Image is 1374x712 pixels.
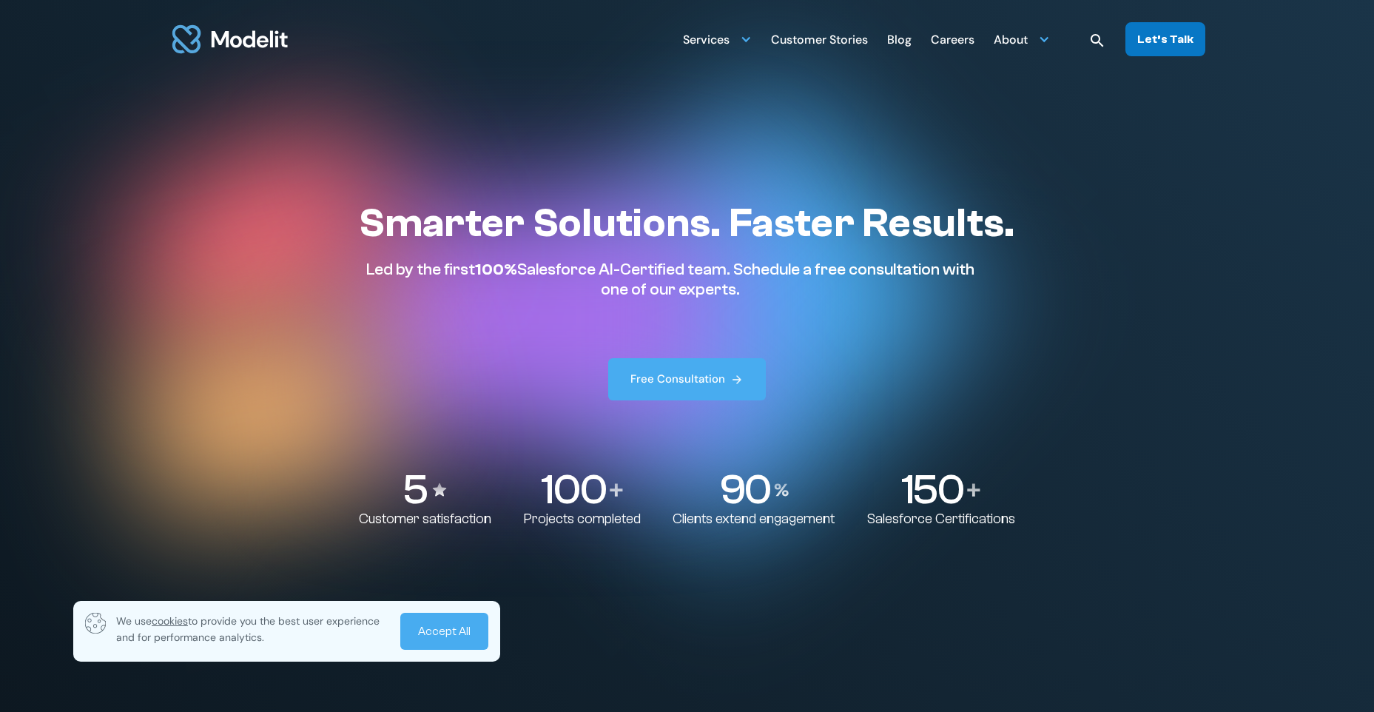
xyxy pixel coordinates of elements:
[359,199,1014,248] h1: Smarter Solutions. Faster Results.
[1137,31,1193,47] div: Let’s Talk
[169,16,291,62] img: modelit logo
[608,358,767,400] a: Free Consultation
[1125,22,1205,56] a: Let’s Talk
[967,483,980,497] img: Plus
[771,24,868,53] a: Customer Stories
[994,27,1028,56] div: About
[931,24,974,53] a: Careers
[730,373,744,386] img: arrow right
[887,24,912,53] a: Blog
[541,468,605,511] p: 100
[931,27,974,56] div: Careers
[867,511,1015,528] p: Salesforce Certifications
[152,614,188,628] span: cookies
[901,468,963,511] p: 150
[630,372,725,387] div: Free Consultation
[169,16,291,62] a: home
[683,24,752,53] div: Services
[774,483,789,497] img: Percentage
[403,468,426,511] p: 5
[994,24,1050,53] div: About
[524,511,641,528] p: Projects completed
[431,481,448,499] img: Stars
[683,27,730,56] div: Services
[359,260,982,299] p: Led by the first Salesforce AI-Certified team. Schedule a free consultation with one of our experts.
[719,468,769,511] p: 90
[475,260,517,279] span: 100%
[400,613,488,650] a: Accept All
[887,27,912,56] div: Blog
[771,27,868,56] div: Customer Stories
[359,511,491,528] p: Customer satisfaction
[610,483,623,497] img: Plus
[116,613,390,645] p: We use to provide you the best user experience and for performance analytics.
[673,511,835,528] p: Clients extend engagement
